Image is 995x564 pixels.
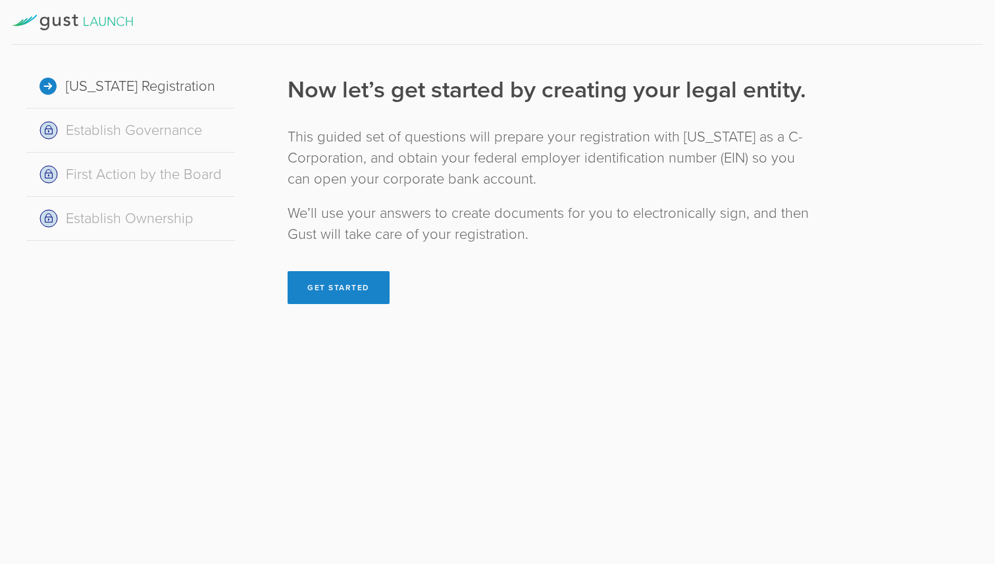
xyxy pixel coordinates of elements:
[288,203,816,245] div: We’ll use your answers to create documents for you to electronically sign, and then Gust will tak...
[26,197,235,241] div: Establish Ownership
[288,126,816,190] div: This guided set of questions will prepare your registration with [US_STATE] as a C-Corporation, a...
[26,153,235,197] div: First Action by the Board
[288,271,390,304] button: Get Started
[26,64,235,109] div: [US_STATE] Registration
[288,74,816,107] div: Now let’s get started by creating your legal entity.
[929,461,995,525] iframe: Chat Widget
[26,109,235,153] div: Establish Governance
